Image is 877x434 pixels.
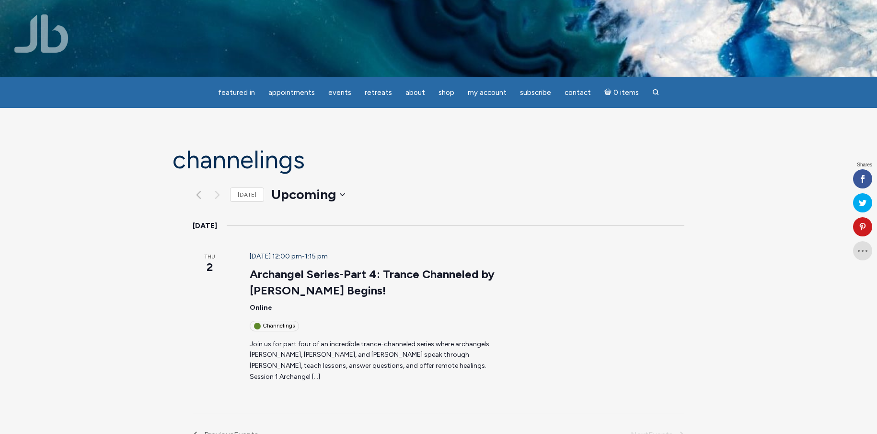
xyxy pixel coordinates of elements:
[599,82,645,102] a: Cart0 items
[268,88,315,97] span: Appointments
[514,83,557,102] a: Subscribe
[212,83,261,102] a: featured in
[14,14,69,53] img: Jamie Butler. The Everyday Medium
[211,189,223,200] button: Next Events
[250,252,328,260] time: -
[405,88,425,97] span: About
[173,146,704,174] h1: Channelings
[328,88,351,97] span: Events
[462,83,512,102] a: My Account
[250,339,498,383] p: Join us for part four of an incredible trance-channeled series where archangels [PERSON_NAME], [P...
[433,83,460,102] a: Shop
[250,267,495,298] a: Archangel Series-Part 4: Trance Channeled by [PERSON_NAME] Begins!
[193,220,217,232] time: [DATE]
[193,189,204,200] a: Previous Events
[250,321,299,331] div: Channelings
[400,83,431,102] a: About
[365,88,392,97] span: Retreats
[468,88,507,97] span: My Account
[857,163,872,167] span: Shares
[263,83,321,102] a: Appointments
[359,83,398,102] a: Retreats
[193,220,684,383] div: List of Events
[250,304,272,312] span: Online
[218,88,255,97] span: featured in
[193,253,227,261] span: Thu
[559,83,597,102] a: Contact
[271,185,345,204] button: Upcoming
[305,252,328,260] span: 1:15 pm
[438,88,454,97] span: Shop
[323,83,357,102] a: Events
[230,188,264,202] a: [DATE]
[520,88,551,97] span: Subscribe
[604,88,613,97] i: Cart
[271,185,336,204] span: Upcoming
[613,89,639,96] span: 0 items
[250,252,302,260] span: [DATE] 12:00 pm
[193,259,227,275] span: 2
[565,88,591,97] span: Contact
